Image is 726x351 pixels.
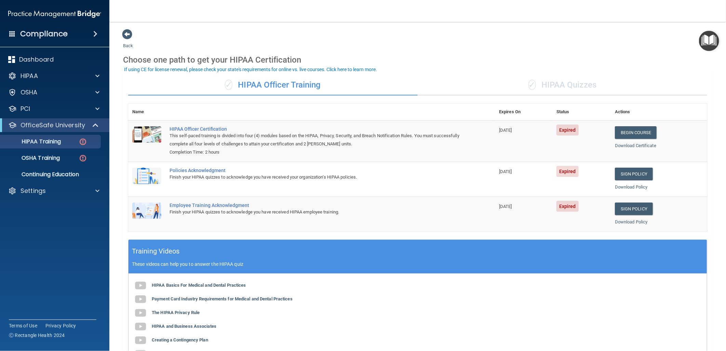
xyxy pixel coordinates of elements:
[552,104,611,120] th: Status
[170,168,461,173] div: Policies Acknowledgment
[418,75,707,95] div: HIPAA Quizzes
[615,184,648,190] a: Download Policy
[8,72,99,80] a: HIPAA
[21,187,46,195] p: Settings
[152,296,293,301] b: Payment Card Industry Requirements for Medical and Dental Practices
[499,169,512,174] span: [DATE]
[152,310,200,315] b: The HIPAA Privacy Rule
[170,208,461,216] div: Finish your HIPAA quizzes to acknowledge you have received HIPAA employee training.
[170,148,461,156] div: Completion Time: 2 hours
[615,143,656,148] a: Download Certificate
[8,187,99,195] a: Settings
[9,322,37,329] a: Terms of Use
[615,219,648,224] a: Download Policy
[152,283,246,288] b: HIPAA Basics For Medical and Dental Practices
[152,337,208,342] b: Creating a Contingency Plan
[8,7,101,21] img: PMB logo
[124,67,377,72] div: If using CE for license renewal, please check your state's requirements for online vs. live cours...
[615,126,657,139] a: Begin Course
[170,173,461,181] div: Finish your HIPAA quizzes to acknowledge you have received your organization’s HIPAA policies.
[615,203,653,215] a: Sign Policy
[499,204,512,209] span: [DATE]
[9,332,65,339] span: Ⓒ Rectangle Health 2024
[21,121,85,129] p: OfficeSafe University
[499,128,512,133] span: [DATE]
[225,80,232,90] span: ✓
[134,292,147,306] img: gray_youtube_icon.38fcd6cc.png
[8,121,99,129] a: OfficeSafe University
[21,88,38,96] p: OSHA
[79,154,87,162] img: danger-circle.6113f641.png
[528,80,536,90] span: ✓
[8,105,99,113] a: PCI
[152,324,216,329] b: HIPAA and Business Associates
[4,171,98,178] p: Continuing Education
[495,104,552,120] th: Expires On
[128,75,418,95] div: HIPAA Officer Training
[8,56,15,63] img: dashboard.aa5b2476.svg
[134,279,147,292] img: gray_youtube_icon.38fcd6cc.png
[170,203,461,208] div: Employee Training Acknowledgment
[615,168,653,180] a: Sign Policy
[556,201,579,212] span: Expired
[123,50,712,70] div: Choose one path to get your HIPAA Certification
[45,322,76,329] a: Privacy Policy
[556,125,579,135] span: Expired
[611,104,707,120] th: Actions
[8,88,99,96] a: OSHA
[134,334,147,347] img: gray_youtube_icon.38fcd6cc.png
[79,138,87,146] img: danger-circle.6113f641.png
[20,29,68,39] h4: Compliance
[699,31,719,51] button: Open Resource Center
[21,105,30,113] p: PCI
[4,138,61,145] p: HIPAA Training
[19,55,54,64] p: Dashboard
[170,132,461,148] div: This self-paced training is divided into four (4) modules based on the HIPAA, Privacy, Security, ...
[4,155,60,161] p: OSHA Training
[134,320,147,334] img: gray_youtube_icon.38fcd6cc.png
[8,55,99,64] a: Dashboard
[170,126,461,132] a: HIPAA Officer Certification
[132,261,703,267] p: These videos can help you to answer the HIPAA quiz
[21,72,38,80] p: HIPAA
[556,166,579,177] span: Expired
[128,104,165,120] th: Name
[132,245,180,257] h5: Training Videos
[134,306,147,320] img: gray_youtube_icon.38fcd6cc.png
[123,35,133,48] a: Back
[123,66,378,73] button: If using CE for license renewal, please check your state's requirements for online vs. live cours...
